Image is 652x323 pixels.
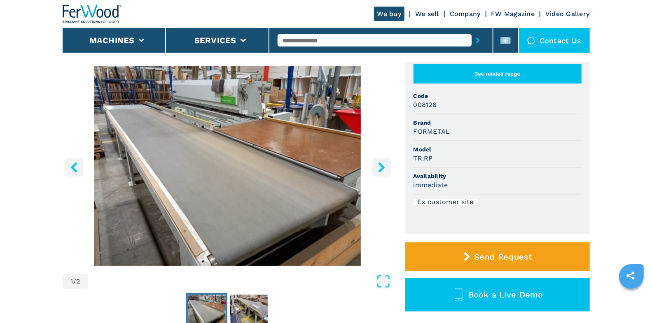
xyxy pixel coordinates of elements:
[76,278,80,285] span: 2
[63,66,393,266] img: Panel Return Systems FORMETAL TR.RP
[414,64,582,84] button: See related range
[372,158,391,177] button: right-button
[71,278,73,285] span: 1
[414,119,582,127] span: Brand
[374,7,405,21] a: We buy
[414,172,582,180] span: Availability
[414,145,582,153] span: Model
[414,180,448,190] h3: immediate
[527,36,535,44] img: Contact us
[414,127,450,136] h3: FORMETAL
[194,35,236,45] button: Services
[414,153,433,163] h3: TR.RP
[415,10,439,18] a: We sell
[474,252,532,262] span: Send Request
[414,100,437,109] h3: 008126
[90,274,390,289] button: Open Fullscreen
[65,158,83,177] button: left-button
[63,66,393,266] div: Go to Slide 1
[620,265,641,286] a: sharethis
[450,10,481,18] a: Company
[617,286,646,317] iframe: Chat
[63,5,122,23] img: Ferwood
[89,35,135,45] button: Machines
[468,290,543,300] span: Book a Live Demo
[545,10,589,18] a: Video Gallery
[491,10,535,18] a: FW Magazine
[472,31,484,50] button: submit-button
[414,199,478,205] div: Ex customer site
[73,278,76,285] span: /
[414,92,582,100] span: Code
[519,28,590,53] div: Contact us
[405,278,590,311] button: Book a Live Demo
[405,242,590,271] button: Send Request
